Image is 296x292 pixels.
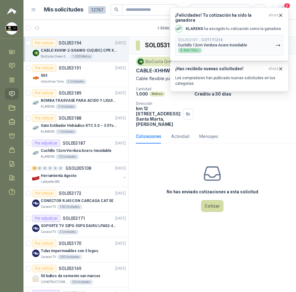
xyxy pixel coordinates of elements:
p: GSOL005108 [66,166,91,170]
p: Dirección [136,101,180,106]
p: Lafayette SAS [41,179,60,184]
h3: No has enviado cotizaciones a esta solicitud [167,188,258,195]
p: Caracol TV [41,204,56,209]
h3: SOL053194 [145,41,178,50]
div: Por cotizar [32,190,56,197]
a: Por cotizarSOL053172[DATE] Company LogoCONECTOR RJ45 CON CARCASA CAT 5ECaracol TV100 Unidades [23,187,128,212]
p: CABLE-XHHW-2-3/0AWG-CU(UDC) CPR XLPE FR [41,48,118,54]
div: 0 [53,166,58,170]
p: Herramienta Agosto [41,173,77,179]
div: 1 Unidades [56,129,77,134]
p: [DATE] [115,40,126,46]
a: Por cotizarSOL053194[DATE] Company LogoCABLE-XHHW-2-3/0AWG-CU(UDC) CPR XLPE FRBioCosta Green Ener... [23,37,128,62]
p: km 12 [STREET_ADDRESS] Santa Marta , [PERSON_NAME] [136,106,180,127]
p: CONECTOR RJ45 CON CARCASA CAT 5E [41,198,113,204]
p: KLARENS [41,129,54,134]
p: Caracol TV [41,230,56,234]
p: [DATE] [115,266,126,272]
p: SOL053171 [63,216,85,221]
img: Company Logo [32,74,40,82]
p: SOL053194 [59,41,81,45]
p: KLARENS [41,154,54,159]
b: COT171214 [201,38,222,42]
div: Por cotizar [32,114,56,122]
p: [DATE] [115,241,126,247]
img: Company Logo [32,200,40,207]
div: 2 Unidades [65,79,87,84]
div: 1 - 50 de 7622 [157,23,197,33]
p: [DATE] [115,140,126,146]
h3: ¡Felicidades! Tu cotización ha sido la ganadora [175,13,266,23]
p: SOL053187 → [178,38,222,42]
div: 0 [37,166,42,170]
p: [DATE] [115,165,126,171]
p: [DATE] [115,90,126,96]
p: 1.000 [136,91,148,97]
p: SOL053189 [59,91,81,95]
p: SOL053191 [59,66,81,70]
a: Por cotizarSOL053188[DATE] Company LogoGato Estibador Hidráulico KTC 3.0 – 3.5Ton 1.2mt HPTKLAREN... [23,112,128,137]
a: Por cotizarSOL053191[DATE] Company Logo003Industrias Tomy2 Unidades [23,62,128,87]
p: Gato Estibador Hidráulico KTC 3.0 – 3.5Ton 1.2mt HPT [41,123,118,129]
div: $ [178,48,202,53]
button: 4 [277,4,289,15]
img: Company Logo [32,99,40,107]
p: SOL053169 [59,266,81,271]
div: Por cotizar [32,265,56,272]
p: SOL053172 [59,191,81,195]
img: Company Logo [32,49,40,57]
button: ¡Felicidades! Tu cotización ha sido la ganadoraahora Company LogoKLARENS ha escogido tu cotizació... [170,7,289,61]
img: Company Logo [32,225,40,232]
p: Los compradores han publicado nuevas solicitudes en tus categorías. [175,75,283,86]
img: Company Logo [32,124,40,132]
p: [DATE] [115,65,126,71]
p: BioCosta Green Energy S.A.S [41,54,69,59]
div: Por adjudicar [32,140,60,147]
a: Por adjudicarSOL053171[DATE] Company LogoSOPORTE TV 32PG-55PG DAIRU LPA52-446KIT2Caracol TV2 Unid... [23,212,128,237]
p: BOMBA TRASVASE PARA ACIDO Y LIQUIDOS CORROSIVO [41,98,118,104]
a: Por cotizarSOL053170[DATE] Company LogoTulas impermeables con 3 logos.Caracol TV300 Unidades [23,237,128,262]
p: [DATE] [115,115,126,121]
a: Por adjudicarSOL053187[DATE] Company LogoCuchillo 12cm Verdura Acero InoxidableKLARENS10 Unidades [23,137,128,162]
div: 1.000 Metros [70,54,94,59]
img: Company Logo [137,58,144,65]
b: KLARENS [186,27,203,31]
span: search [114,7,119,12]
div: BioCosta Green Energy S.A.S [136,57,205,66]
div: Por adjudicar [32,215,60,222]
div: Actividad [171,133,189,140]
img: Company Logo [32,149,40,157]
div: Por cotizar [32,240,56,247]
img: Company Logo [32,250,40,257]
p: SOL053170 [59,241,81,246]
p: SOL053188 [59,116,81,120]
div: Por cotizar [32,89,56,97]
div: 0 [48,166,53,170]
p: KLARENS [41,104,54,109]
span: ahora [269,13,278,23]
p: SOPORTE TV 32PG-55PG DAIRU LPA52-446KIT2 [41,223,118,229]
img: Company Logo [6,23,18,34]
p: Cuchillo 12cm Verdura Acero Inoxidable [41,148,111,154]
span: ,61 [196,49,199,52]
span: ahora [269,66,278,71]
img: Company Logo [32,275,40,282]
p: [DATE] [115,216,126,221]
div: 50 Unidades [70,280,93,285]
div: 10 Unidades [56,154,79,159]
div: 0 [58,166,63,170]
p: Caracol TV [41,255,56,260]
p: Tulas impermeables con 3 logos. [41,248,99,254]
div: 10 [32,166,37,170]
p: CABLE-XHHW-2-3/0AWG-CU(UDC) CPR XLPE FR [136,67,252,74]
div: 100 Unidades [57,204,82,209]
p: Cuchillo 12cm Verdura Acero Inoxidable [178,43,247,47]
p: Cantidad [136,87,189,91]
h1: Mis solicitudes [44,5,83,14]
p: SOL053187 [63,141,85,145]
a: Por cotizarSOL053189[DATE] Company LogoBOMBA TRASVASE PARA ACIDO Y LIQUIDOS CORROSIVOKLARENS3 Uni... [23,87,128,112]
img: Company Logo [32,174,40,182]
span: 466.730 [184,49,199,52]
p: Cable flexible para intemperie 3/0 XHHW *No debe ser rígido*. [136,75,289,82]
p: Industrias Tomy [41,79,64,84]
